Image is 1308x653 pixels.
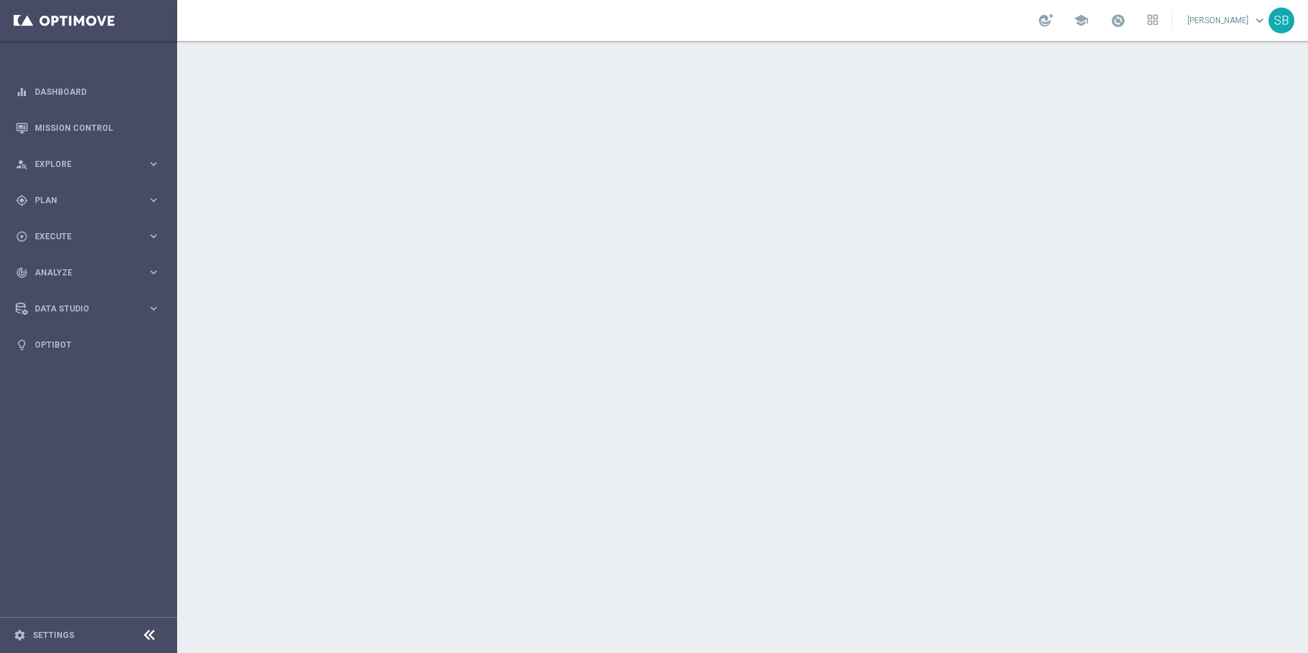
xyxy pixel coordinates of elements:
[35,305,147,313] span: Data Studio
[16,194,28,207] i: gps_fixed
[16,326,160,363] div: Optibot
[1252,13,1267,28] span: keyboard_arrow_down
[16,303,147,315] div: Data Studio
[15,339,161,350] button: lightbulb Optibot
[1074,13,1089,28] span: school
[35,196,147,204] span: Plan
[1186,10,1268,31] a: [PERSON_NAME]keyboard_arrow_down
[33,631,74,639] a: Settings
[16,86,28,98] i: equalizer
[35,110,160,146] a: Mission Control
[35,160,147,168] span: Explore
[16,194,147,207] div: Plan
[15,159,161,170] button: person_search Explore keyboard_arrow_right
[15,87,161,97] button: equalizer Dashboard
[147,230,160,243] i: keyboard_arrow_right
[16,158,28,170] i: person_search
[16,158,147,170] div: Explore
[35,326,160,363] a: Optibot
[147,302,160,315] i: keyboard_arrow_right
[14,629,26,641] i: settings
[16,267,147,279] div: Analyze
[147,157,160,170] i: keyboard_arrow_right
[16,230,28,243] i: play_circle_outline
[16,267,28,279] i: track_changes
[15,123,161,134] button: Mission Control
[16,230,147,243] div: Execute
[15,303,161,314] button: Data Studio keyboard_arrow_right
[15,267,161,278] button: track_changes Analyze keyboard_arrow_right
[16,339,28,351] i: lightbulb
[35,269,147,277] span: Analyze
[16,110,160,146] div: Mission Control
[1268,7,1294,33] div: SB
[15,195,161,206] button: gps_fixed Plan keyboard_arrow_right
[16,74,160,110] div: Dashboard
[35,232,147,241] span: Execute
[35,74,160,110] a: Dashboard
[147,266,160,279] i: keyboard_arrow_right
[147,194,160,207] i: keyboard_arrow_right
[15,231,161,242] button: play_circle_outline Execute keyboard_arrow_right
